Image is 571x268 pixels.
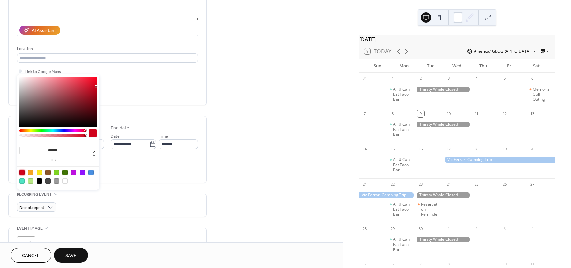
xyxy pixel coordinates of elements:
[473,75,480,82] div: 4
[445,110,452,117] div: 10
[17,191,52,198] span: Recurring event
[415,192,471,198] div: Thirsty Whale Closed
[361,181,368,188] div: 21
[417,75,424,82] div: 2
[159,133,168,140] span: Time
[473,110,480,117] div: 11
[32,27,56,34] div: AI Assistant
[393,122,412,137] div: All U Can Eat Taco Bar
[529,145,536,153] div: 20
[445,260,452,268] div: 8
[529,75,536,82] div: 6
[473,145,480,153] div: 18
[529,181,536,188] div: 27
[473,181,480,188] div: 25
[37,170,42,175] div: #F8E71C
[445,225,452,232] div: 1
[19,178,25,184] div: #50E3C2
[443,157,555,163] div: Vic Ferrari Camping Trip
[45,170,51,175] div: #8B572A
[529,110,536,117] div: 13
[533,87,552,102] div: Memorial Golf Outing
[501,225,508,232] div: 3
[359,192,415,198] div: Vic Ferrari Camping Trip
[417,59,444,73] div: Tue
[387,202,415,217] div: All U Can Eat Taco Bar
[444,59,470,73] div: Wed
[393,202,412,217] div: All U Can Eat Taco Bar
[19,170,25,175] div: #D0021B
[17,45,197,52] div: Location
[22,252,40,259] span: Cancel
[417,181,424,188] div: 23
[361,145,368,153] div: 14
[523,59,550,73] div: Sat
[54,178,59,184] div: #9B9B9B
[389,225,396,232] div: 29
[417,145,424,153] div: 16
[470,59,497,73] div: Thu
[54,248,88,263] button: Save
[445,181,452,188] div: 24
[393,237,412,252] div: All U Can Eat Taco Bar
[393,87,412,102] div: All U Can Eat Taco Bar
[17,225,43,232] span: Event image
[415,122,471,127] div: Thirsty Whale Closed
[361,75,368,82] div: 31
[473,260,480,268] div: 9
[415,237,471,242] div: Thirsty Whale Closed
[474,49,531,53] span: America/[GEOGRAPHIC_DATA]
[28,178,33,184] div: #B8E986
[501,260,508,268] div: 10
[529,260,536,268] div: 11
[62,170,68,175] div: #417505
[529,225,536,232] div: 4
[25,68,61,75] span: Link to Google Maps
[417,260,424,268] div: 7
[389,75,396,82] div: 1
[445,75,452,82] div: 3
[417,110,424,117] div: 9
[473,225,480,232] div: 2
[62,178,68,184] div: #FFFFFF
[11,248,51,263] button: Cancel
[45,178,51,184] div: #4A4A4A
[415,87,471,92] div: Thirsty Whale Closed
[88,170,94,175] div: #4A90E2
[387,122,415,137] div: All U Can Eat Taco Bar
[19,204,44,211] span: Do not repeat
[415,202,443,217] div: Reservation Reminder
[389,260,396,268] div: 6
[527,87,555,102] div: Memorial Golf Outing
[361,225,368,232] div: 28
[501,181,508,188] div: 26
[421,202,440,217] div: Reservation Reminder
[54,170,59,175] div: #7ED321
[359,35,555,43] div: [DATE]
[28,170,33,175] div: #F5A623
[501,75,508,82] div: 5
[19,26,60,35] button: AI Assistant
[364,59,391,73] div: Sun
[391,59,417,73] div: Mon
[17,236,35,255] div: ;
[389,181,396,188] div: 22
[65,252,76,259] span: Save
[387,87,415,102] div: All U Can Eat Taco Bar
[501,110,508,117] div: 12
[389,110,396,117] div: 8
[387,237,415,252] div: All U Can Eat Taco Bar
[19,159,86,162] label: hex
[387,157,415,172] div: All U Can Eat Taco Bar
[80,170,85,175] div: #9013FE
[361,260,368,268] div: 5
[37,178,42,184] div: #000000
[501,145,508,153] div: 19
[445,145,452,153] div: 17
[111,125,129,132] div: End date
[417,225,424,232] div: 30
[497,59,523,73] div: Fri
[71,170,76,175] div: #BD10E0
[111,133,120,140] span: Date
